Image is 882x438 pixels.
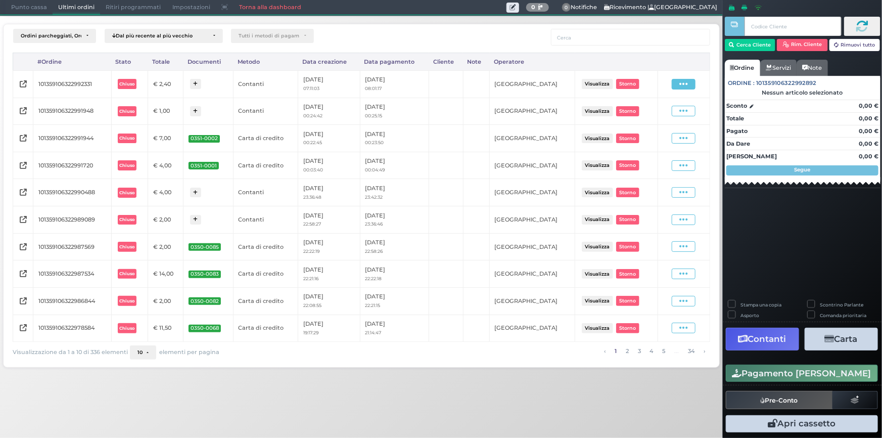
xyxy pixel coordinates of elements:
[298,287,360,315] td: [DATE]
[148,233,183,260] td: € 2,00
[303,140,322,145] small: 00:22:45
[701,345,708,357] a: pagina successiva
[119,109,134,114] b: Chiuso
[303,194,321,200] small: 23:36:48
[360,315,429,342] td: [DATE]
[859,115,878,122] strong: 0,00 €
[365,85,382,91] small: 08:01:17
[859,153,878,160] strong: 0,00 €
[303,330,318,335] small: 19:17:29
[33,206,111,234] td: 101359106322989089
[612,345,619,357] a: alla pagina 1
[148,98,183,125] td: € 1,00
[562,3,571,12] span: 0
[119,326,134,331] b: Chiuso
[726,102,747,110] strong: Sconto
[635,345,643,357] a: alla pagina 3
[33,287,111,315] td: 101359106322986844
[360,179,429,206] td: [DATE]
[490,315,575,342] td: [GEOGRAPHIC_DATA]
[148,152,183,179] td: € 4,00
[233,53,298,70] div: Metodo
[490,260,575,288] td: [GEOGRAPHIC_DATA]
[726,127,748,135] strong: Pagato
[360,53,429,70] div: Data pagamento
[119,271,134,276] b: Chiuso
[582,106,613,116] button: Visualizza
[829,39,880,51] button: Rimuovi tutto
[365,276,382,281] small: 22:22:18
[429,53,463,70] div: Cliente
[231,29,314,43] button: Tutti i metodi di pagamento
[859,127,878,135] strong: 0,00 €
[13,29,96,43] button: Ordini parcheggiati, Ordini aperti, Ordini chiusi
[148,315,183,342] td: € 11,50
[233,260,298,288] td: Carta di credito
[726,391,833,409] button: Pre-Conto
[148,70,183,98] td: € 2,40
[760,60,797,76] a: Servizi
[298,233,360,260] td: [DATE]
[233,98,298,125] td: Contanti
[233,233,298,260] td: Carta di credito
[360,98,429,125] td: [DATE]
[725,60,760,76] a: Ordine
[601,345,608,357] a: pagina precedente
[490,233,575,260] td: [GEOGRAPHIC_DATA]
[33,260,111,288] td: 101359106322987534
[490,98,575,125] td: [GEOGRAPHIC_DATA]
[112,33,208,39] div: Dal più recente al più vecchio
[582,215,613,225] button: Visualizza
[298,206,360,234] td: [DATE]
[105,29,223,43] button: Dal più recente al più vecchio
[360,206,429,234] td: [DATE]
[685,345,698,357] a: alla pagina 34
[233,287,298,315] td: Carta di credito
[616,188,639,197] button: Storno
[757,79,817,87] span: 101359106322992892
[623,345,631,357] a: alla pagina 2
[233,315,298,342] td: Carta di credito
[360,70,429,98] td: [DATE]
[726,415,878,432] button: Apri cassetto
[21,33,81,39] div: Ordini parcheggiati, Ordini aperti, Ordini chiusi
[490,287,575,315] td: [GEOGRAPHIC_DATA]
[119,163,134,168] b: Chiuso
[582,134,613,143] button: Visualizza
[820,301,864,308] label: Scontrino Parlante
[119,298,134,303] b: Chiuso
[647,345,656,357] a: alla pagina 4
[130,345,156,360] button: 10
[365,248,383,254] small: 22:58:26
[303,276,318,281] small: 22:21:16
[189,243,221,251] span: 0350-0085
[303,85,319,91] small: 07:11:03
[33,70,111,98] td: 101359106322992331
[233,206,298,234] td: Contanti
[365,113,382,118] small: 00:25:15
[33,53,111,70] div: #Ordine
[551,29,710,46] input: Cerca
[365,330,381,335] small: 21:14:47
[728,79,755,87] span: Ordine :
[234,1,307,15] a: Torna alla dashboard
[726,365,878,382] button: Pagamento [PERSON_NAME]
[119,217,134,222] b: Chiuso
[616,323,639,333] button: Storno
[298,53,360,70] div: Data creazione
[745,17,841,36] input: Codice Cliente
[167,1,216,15] span: Impostazioni
[53,1,100,15] span: Ultimi ordini
[582,160,613,170] button: Visualizza
[33,98,111,125] td: 101359106322991948
[303,302,321,308] small: 22:08:55
[365,302,380,308] small: 22:21:15
[740,301,781,308] label: Stampa una copia
[582,296,613,305] button: Visualizza
[148,53,183,70] div: Totale
[189,135,220,143] span: 0351-0002
[490,206,575,234] td: [GEOGRAPHIC_DATA]
[360,233,429,260] td: [DATE]
[490,70,575,98] td: [GEOGRAPHIC_DATA]
[298,260,360,288] td: [DATE]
